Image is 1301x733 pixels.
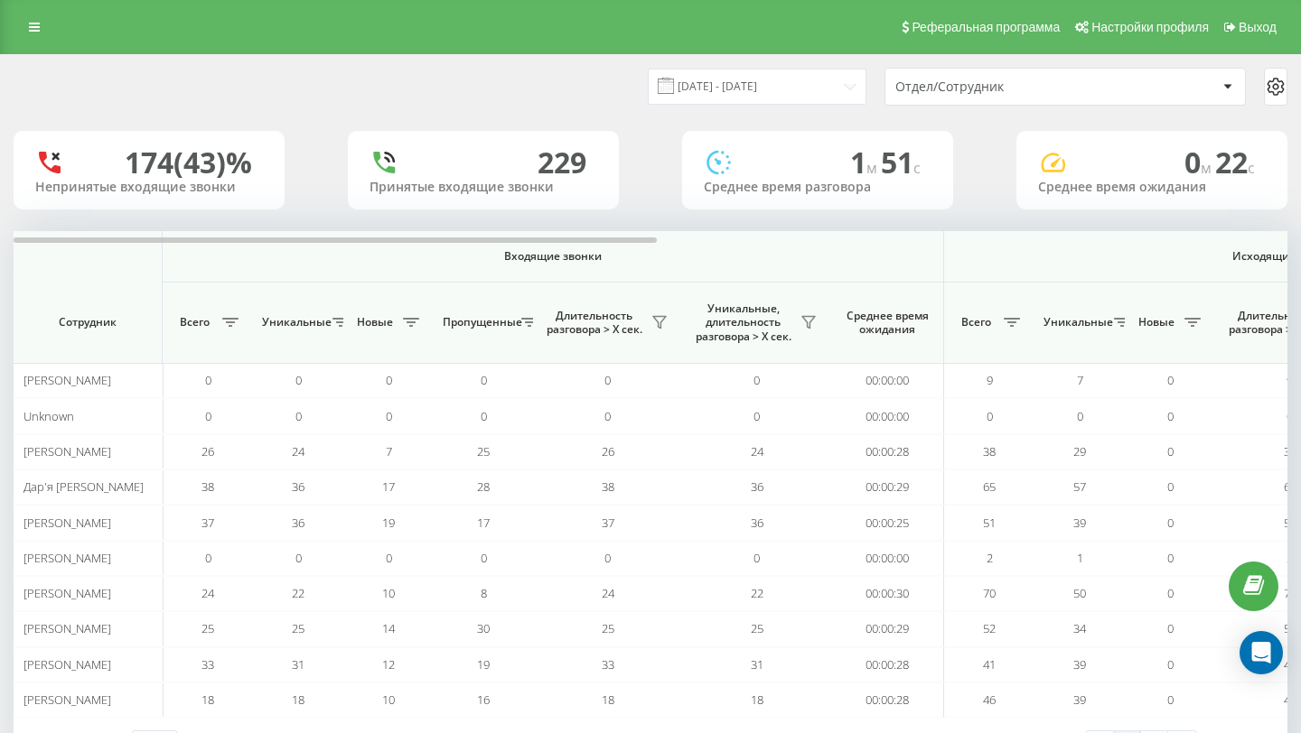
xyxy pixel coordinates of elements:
[292,443,304,459] span: 24
[1077,408,1083,424] span: 0
[1240,631,1283,674] div: Open Intercom Messenger
[1284,515,1296,531] span: 51
[602,515,614,531] span: 37
[831,541,944,576] td: 00:00:00
[753,550,760,566] span: 0
[295,550,302,566] span: 0
[1077,372,1083,388] span: 7
[292,620,304,636] span: 25
[1167,550,1174,566] span: 0
[831,363,944,398] td: 00:00:00
[602,443,614,459] span: 26
[1287,408,1293,424] span: 0
[866,158,881,178] span: м
[23,656,111,673] span: [PERSON_NAME]
[1073,585,1086,601] span: 50
[370,180,597,195] div: Принятые входящие звонки
[386,408,392,424] span: 0
[125,145,252,180] div: 174 (43)%
[831,434,944,469] td: 00:00:28
[1284,585,1296,601] span: 70
[352,315,398,329] span: Новые
[912,20,1060,34] span: Реферальная программа
[295,372,302,388] span: 0
[987,372,993,388] span: 9
[23,478,144,495] span: Дар'я [PERSON_NAME]
[292,656,304,673] span: 31
[382,691,395,708] span: 10
[23,550,111,566] span: [PERSON_NAME]
[481,585,487,601] span: 8
[1284,478,1296,495] span: 65
[831,576,944,611] td: 00:00:30
[1167,408,1174,424] span: 0
[602,620,614,636] span: 25
[443,315,516,329] span: Пропущенные
[23,515,111,531] span: [PERSON_NAME]
[1134,315,1179,329] span: Новые
[201,443,214,459] span: 26
[983,656,996,673] span: 41
[1239,20,1277,34] span: Выход
[382,515,395,531] span: 19
[604,550,611,566] span: 0
[1167,478,1174,495] span: 0
[1167,515,1174,531] span: 0
[831,505,944,540] td: 00:00:25
[1284,443,1296,459] span: 38
[477,443,490,459] span: 25
[881,143,921,181] span: 51
[172,315,217,329] span: Всего
[201,515,214,531] span: 37
[1073,691,1086,708] span: 39
[602,585,614,601] span: 24
[604,372,611,388] span: 0
[602,656,614,673] span: 33
[850,143,881,181] span: 1
[477,691,490,708] span: 16
[751,478,763,495] span: 36
[477,478,490,495] span: 28
[1284,620,1296,636] span: 52
[481,408,487,424] span: 0
[1284,656,1296,673] span: 41
[602,478,614,495] span: 38
[386,443,392,459] span: 7
[845,309,930,337] span: Среднее время ожидания
[292,478,304,495] span: 36
[983,620,996,636] span: 52
[23,408,74,424] span: Unknown
[29,315,146,329] span: Сотрудник
[23,372,111,388] span: [PERSON_NAME]
[751,656,763,673] span: 31
[292,585,304,601] span: 22
[751,515,763,531] span: 36
[382,620,395,636] span: 14
[1167,691,1174,708] span: 0
[205,372,211,388] span: 0
[1284,691,1296,708] span: 46
[292,691,304,708] span: 18
[201,585,214,601] span: 24
[205,550,211,566] span: 0
[602,691,614,708] span: 18
[1201,158,1215,178] span: м
[23,620,111,636] span: [PERSON_NAME]
[753,408,760,424] span: 0
[201,691,214,708] span: 18
[987,550,993,566] span: 2
[1287,550,1293,566] span: 2
[1167,585,1174,601] span: 0
[831,469,944,505] td: 00:00:29
[987,408,993,424] span: 0
[704,180,931,195] div: Среднее время разговора
[205,408,211,424] span: 0
[1167,656,1174,673] span: 0
[1038,180,1266,195] div: Среднее время ожидания
[201,620,214,636] span: 25
[262,315,327,329] span: Уникальные
[751,443,763,459] span: 24
[753,372,760,388] span: 0
[201,656,214,673] span: 33
[604,408,611,424] span: 0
